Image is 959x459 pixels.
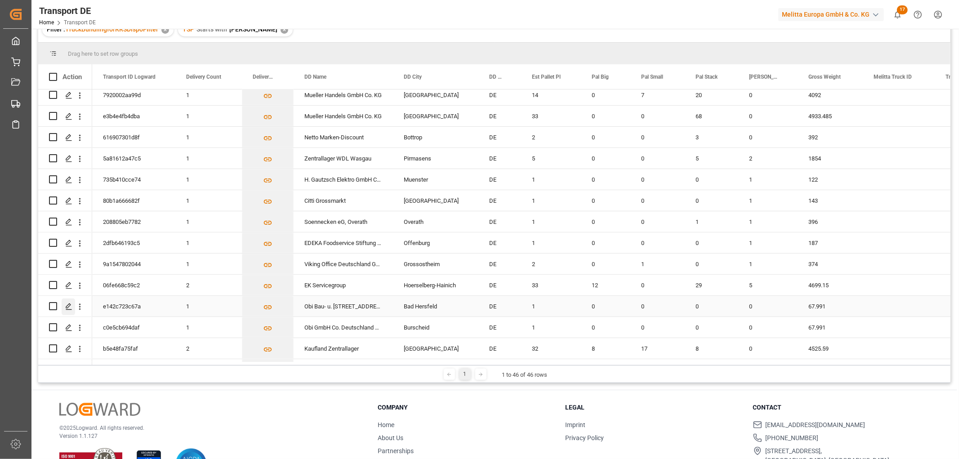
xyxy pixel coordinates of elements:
div: EK Servicegroup [294,275,393,295]
a: Home [378,421,394,428]
div: 0 [581,254,630,274]
span: Pal Small [641,74,663,80]
div: Press SPACE to select this row. [38,106,92,127]
div: [GEOGRAPHIC_DATA] [393,190,478,211]
div: 1 [738,232,798,253]
div: 0 [685,317,738,338]
div: 1 [521,296,581,316]
div: 8 [685,338,738,359]
div: 7 [630,85,685,105]
div: ba9367726512 [92,359,175,380]
a: Privacy Policy [565,434,604,441]
div: Soennecken eG, Overath [294,211,393,232]
div: [GEOGRAPHIC_DATA] [393,338,478,359]
div: 5 [738,275,798,295]
div: Transport DE [39,4,96,18]
div: 2 [738,148,798,169]
div: 0 [581,317,630,338]
div: 5 [685,148,738,169]
h3: Legal [565,403,741,412]
div: 0 [630,211,685,232]
span: Delivery Count [186,74,221,80]
div: 0 [685,169,738,190]
span: Drag here to set row groups [68,50,138,57]
div: 122 [798,169,863,190]
div: 17 [630,338,685,359]
div: Pirmasens [393,148,478,169]
div: 0 [630,359,685,380]
div: ✕ [161,26,169,34]
p: © 2025 Logward. All rights reserved. [59,424,355,432]
a: Partnerships [378,447,414,455]
span: Starts with [196,26,227,33]
span: DD Country [489,74,502,80]
div: 2 [175,338,242,359]
div: 2 [521,254,581,274]
div: 1 [738,254,798,274]
div: 1 [175,317,242,338]
div: 0 [581,211,630,232]
div: Mueller Handels GmbH Co. KG [294,85,393,105]
div: 4933.485 [798,106,863,126]
div: 06fe668c59c2 [92,275,175,295]
a: About Us [378,434,403,441]
div: e142c723c67a [92,296,175,316]
div: 0 [738,85,798,105]
div: 3 [685,127,738,147]
div: 32 [521,338,581,359]
div: 1 [521,232,581,253]
a: Imprint [565,421,585,428]
div: 20 [685,85,738,105]
div: 735b410cce74 [92,169,175,190]
div: Bottrop [393,127,478,147]
div: DE [478,359,521,380]
div: 396 [798,211,863,232]
div: Mueller Handels GmbH Co. KG [294,106,393,126]
div: Muenster [393,169,478,190]
span: Pal Big [592,74,609,80]
div: 0 [581,232,630,253]
div: 0 [630,148,685,169]
div: Hoerselberg-Hainich [393,275,478,295]
div: Netto Marken-Discount [294,127,393,147]
div: 392 [798,127,863,147]
div: DE [478,169,521,190]
div: 0 [738,338,798,359]
div: 1 [175,85,242,105]
div: 0 [630,106,685,126]
div: 262 [798,359,863,380]
h3: Contact [753,403,929,412]
div: 80b1a666682f [92,190,175,211]
div: 0 [630,127,685,147]
div: ✕ [281,26,288,34]
div: 12 [581,275,630,295]
div: DE [478,148,521,169]
div: 4699.15 [798,275,863,295]
div: 1 [175,127,242,147]
span: TruckBundlingforRRSDispoFIlter [65,26,158,33]
div: 1 [459,369,471,380]
div: 4092 [798,85,863,105]
div: 0 [581,148,630,169]
div: 1 [738,211,798,232]
div: Obi GmbH Co. Deutschland KG [294,317,393,338]
div: 2 [738,359,798,380]
span: [PHONE_NUMBER] [766,433,819,443]
div: 4525.59 [798,338,863,359]
div: 2dfb646193c5 [92,232,175,253]
div: H. Gautzsch Elektro GmbH Co. KG [294,169,393,190]
div: DE [478,190,521,211]
div: 1 [175,359,242,380]
div: 0 [738,296,798,316]
div: 0 [630,317,685,338]
div: Burscheid [393,317,478,338]
span: Transport ID Logward [103,74,156,80]
div: 9a1547802044 [92,254,175,274]
div: 0 [630,232,685,253]
div: Press SPACE to select this row. [38,169,92,190]
div: 1 [521,169,581,190]
div: DE [478,127,521,147]
div: 0 [738,106,798,126]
